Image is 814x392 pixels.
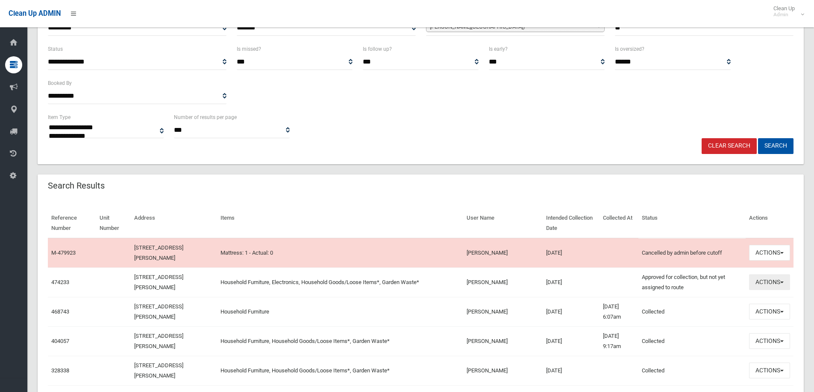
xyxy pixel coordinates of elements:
a: 404057 [51,338,69,344]
label: Number of results per page [174,113,237,122]
th: Intended Collection Date [543,209,599,238]
td: [PERSON_NAME] [463,326,543,356]
label: Item Type [48,113,71,122]
a: [STREET_ADDRESS][PERSON_NAME] [134,333,183,349]
td: Household Furniture, Household Goods/Loose Items*, Garden Waste* [217,326,463,356]
td: [PERSON_NAME] [463,297,543,326]
a: [STREET_ADDRESS][PERSON_NAME] [134,274,183,290]
td: Household Furniture, Electronics, Household Goods/Loose Items*, Garden Waste* [217,267,463,297]
td: Approved for collection, but not yet assigned to route [638,267,746,297]
td: Collected [638,326,746,356]
a: Clear Search [702,138,757,154]
td: Household Furniture, Household Goods/Loose Items*, Garden Waste* [217,356,463,385]
td: Collected [638,297,746,326]
a: [STREET_ADDRESS][PERSON_NAME] [134,303,183,320]
td: [PERSON_NAME] [463,238,543,268]
th: Address [131,209,217,238]
button: Actions [749,304,790,319]
td: [DATE] 9:17am [599,326,638,356]
th: Unit Number [96,209,131,238]
label: Is follow up? [363,44,392,54]
button: Actions [749,363,790,378]
th: Reference Number [48,209,96,238]
button: Search [758,138,793,154]
a: 468743 [51,308,69,315]
td: [DATE] [543,356,599,385]
th: Actions [746,209,793,238]
label: Is oversized? [615,44,644,54]
td: [DATE] [543,297,599,326]
header: Search Results [38,177,115,194]
th: Status [638,209,746,238]
label: Booked By [48,78,72,88]
td: [DATE] [543,267,599,297]
span: Clean Up ADMIN [9,9,61,17]
a: M-479923 [51,250,76,256]
button: Actions [749,333,790,349]
td: [PERSON_NAME] [463,356,543,385]
td: [DATE] [543,326,599,356]
button: Actions [749,245,790,261]
label: Is missed? [237,44,261,54]
td: Household Furniture [217,297,463,326]
a: 474233 [51,279,69,285]
small: Admin [773,12,795,18]
a: [STREET_ADDRESS][PERSON_NAME] [134,362,183,379]
td: [DATE] [543,238,599,268]
span: Clean Up [769,5,803,18]
th: Items [217,209,463,238]
label: Status [48,44,63,54]
td: Collected [638,356,746,385]
a: 328338 [51,367,69,374]
button: Actions [749,274,790,290]
th: Collected At [599,209,638,238]
td: Cancelled by admin before cutoff [638,238,746,268]
a: [STREET_ADDRESS][PERSON_NAME] [134,244,183,261]
th: User Name [463,209,543,238]
label: Is early? [489,44,508,54]
td: [PERSON_NAME] [463,267,543,297]
td: Mattress: 1 - Actual: 0 [217,238,463,268]
td: [DATE] 6:07am [599,297,638,326]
